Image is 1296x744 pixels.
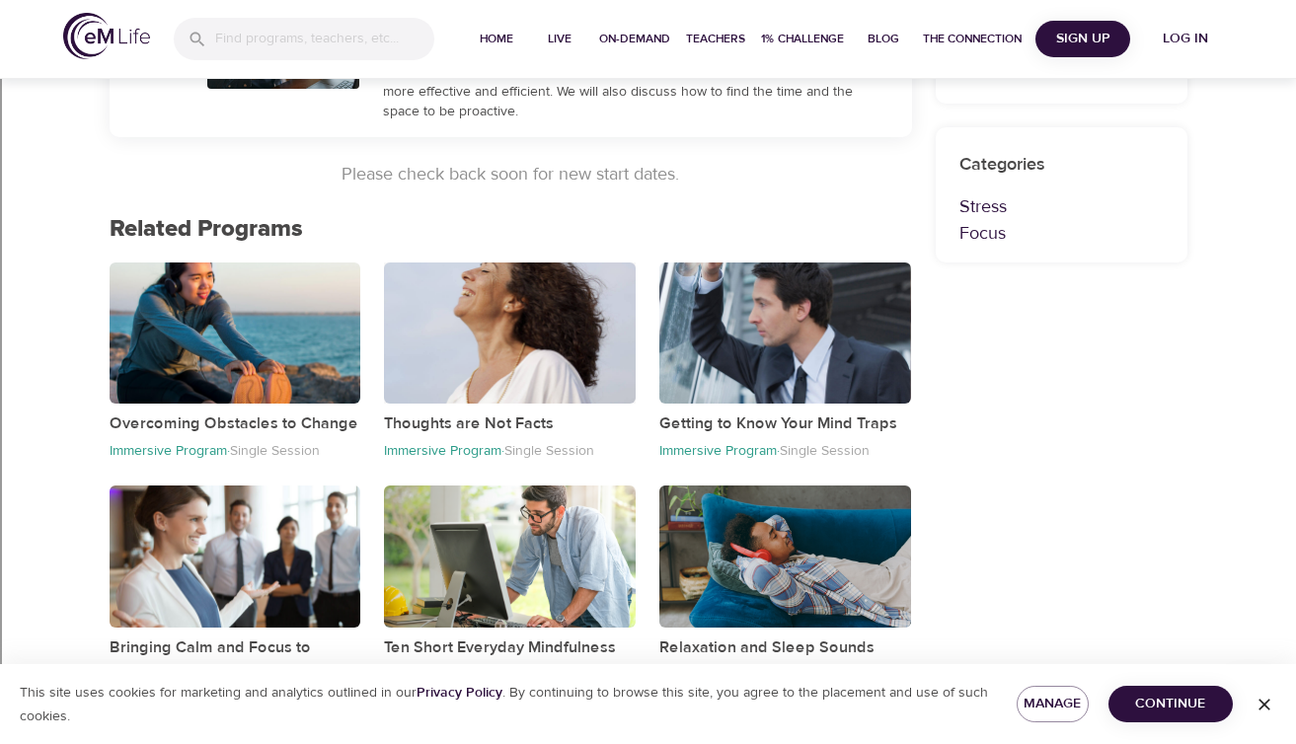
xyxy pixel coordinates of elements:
button: Sign Up [1035,21,1130,57]
span: Manage [1032,692,1073,716]
span: Live [536,29,583,49]
span: On-Demand [599,29,670,49]
span: Log in [1146,27,1225,51]
span: Sign Up [1043,27,1122,51]
span: Home [473,29,520,49]
button: Log in [1138,21,1233,57]
img: logo [63,13,150,59]
button: Continue [1108,686,1233,722]
input: Find programs, teachers, etc... [215,18,434,60]
span: Blog [860,29,907,49]
a: Privacy Policy [417,684,502,702]
span: The Connection [923,29,1022,49]
span: Teachers [686,29,745,49]
button: Manage [1017,686,1089,722]
span: Continue [1124,692,1217,716]
span: 1% Challenge [761,29,844,49]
